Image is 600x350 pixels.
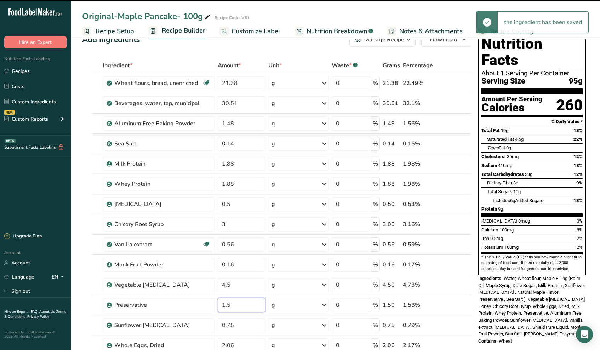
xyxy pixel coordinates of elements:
[498,163,512,168] span: 410mg
[364,35,404,44] div: Manage Recipe
[403,260,438,269] div: 0.17%
[403,281,438,289] div: 4.73%
[114,341,203,350] div: Whole Eggs, Dried
[487,145,499,150] i: Trans
[4,115,48,123] div: Custom Reports
[114,281,203,289] div: Vegetable [MEDICAL_DATA]
[403,200,438,208] div: 0.53%
[114,301,203,309] div: Preservative
[556,96,583,115] div: 260
[487,145,505,150] span: Fat
[114,180,203,188] div: Whey Protein
[4,110,15,115] div: NEW
[481,245,503,250] span: Potassium
[383,281,400,289] div: 4.50
[403,99,438,108] div: 32.1%
[403,139,438,148] div: 0.15%
[272,260,275,269] div: g
[114,240,202,249] div: Vanilla extract
[114,99,203,108] div: Beverages, water, tap, municipal
[499,338,512,344] span: Wheat
[219,23,280,39] a: Customize Label
[4,309,66,319] a: Terms & Conditions .
[403,220,438,229] div: 3.16%
[481,172,524,177] span: Total Carbohydrates
[403,119,438,128] div: 1.56%
[4,36,67,48] button: Hire an Expert
[498,206,503,212] span: 9g
[383,301,400,309] div: 1.50
[162,26,205,35] span: Recipe Builder
[481,154,506,159] span: Cholesterol
[478,338,498,344] span: Contains:
[383,99,400,108] div: 30.51
[383,119,400,128] div: 1.48
[272,301,275,309] div: g
[218,61,241,70] span: Amount
[215,15,250,21] div: Recipe Code: V61
[481,254,583,272] section: * The % Daily Value (DV) tells you how much a nutrient in a serving of food contributes to a dail...
[481,77,525,86] span: Serving Size
[114,119,203,128] div: Aluminum Free Baking Powder
[481,206,497,212] span: Protein
[573,154,583,159] span: 12%
[103,61,132,70] span: Ingredient
[383,260,400,269] div: 0.16
[573,198,583,203] span: 13%
[573,172,583,177] span: 12%
[272,240,275,249] div: g
[272,79,275,87] div: g
[478,276,586,337] span: Water, Wheat flour, Maple Filling (Palm Oil, Maple Syrup, Date Sugar , Milk Protein , Sunflower [...
[272,99,275,108] div: g
[481,218,517,224] span: [MEDICAL_DATA]
[573,128,583,133] span: 13%
[399,27,463,36] span: Notes & Attachments
[272,160,275,168] div: g
[272,180,275,188] div: g
[573,137,583,142] span: 22%
[268,61,282,70] span: Unit
[478,276,503,281] span: Ingredients:
[481,117,583,126] section: % Daily Value *
[577,218,583,224] span: 0%
[504,245,519,250] span: 100mg
[114,260,203,269] div: Monk Fruit Powder
[498,12,588,33] div: the ingredient has been saved
[421,33,471,47] button: Download
[82,23,134,39] a: Recipe Setup
[383,139,400,148] div: 0.14
[387,23,463,39] a: Notes & Attachments
[4,271,34,283] a: Language
[430,35,457,44] span: Download
[515,137,524,142] span: 4.5g
[481,70,583,77] div: About 1 Serving Per Container
[4,330,67,339] div: Powered By FoodLabelMaker © 2025 All Rights Reserved
[576,326,593,343] div: Open Intercom Messenger
[481,163,497,168] span: Sodium
[501,128,508,133] span: 10g
[232,27,280,36] span: Customize Label
[403,79,438,87] div: 22.49%
[573,163,583,168] span: 18%
[403,321,438,329] div: 0.79%
[525,172,532,177] span: 33g
[332,61,358,70] div: Waste
[577,236,583,241] span: 2%
[114,160,203,168] div: Milk Protein
[513,189,521,194] span: 10g
[114,220,203,229] div: Chicory Root Syrup
[96,27,134,36] span: Recipe Setup
[349,33,416,47] button: Manage Recipe
[114,139,203,148] div: Sea Salt
[272,220,275,229] div: g
[383,160,400,168] div: 1.88
[481,227,498,233] span: Calcium
[383,79,400,87] div: 21.38
[403,61,433,70] span: Percentage
[82,34,140,46] div: Add Ingredients
[481,103,542,113] div: Calories
[513,180,518,185] span: 3g
[272,281,275,289] div: g
[31,309,39,314] a: FAQ .
[490,236,503,241] span: 0.5mg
